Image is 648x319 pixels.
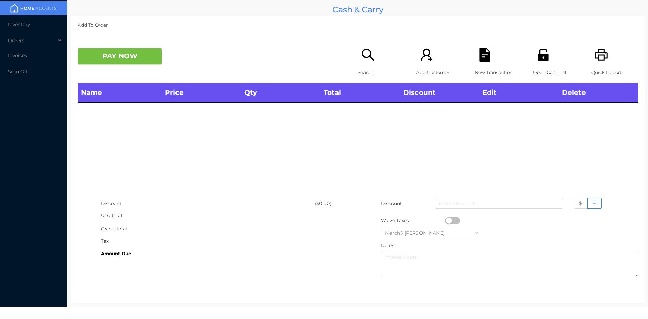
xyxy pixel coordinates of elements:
i: icon: user-add [420,48,433,62]
th: Total [320,83,400,103]
p: Discount [381,197,402,210]
th: Edit [479,83,559,103]
div: Cash & Carry [71,3,645,16]
div: Grand Total [101,222,315,235]
div: Waive Taxes [381,214,445,227]
th: Price [162,83,241,103]
div: Sub-Total [101,210,315,222]
p: Add To Order [78,19,638,31]
p: Open Cash Till [533,66,579,79]
button: PAY NOW [78,48,162,65]
label: Notes: [381,243,395,248]
p: Add Customer [416,66,463,79]
img: mainBanner [8,3,59,14]
th: Discount [400,83,479,103]
div: ($0.00) [315,197,358,210]
p: New Transaction [475,66,521,79]
th: Qty [241,83,320,103]
span: Inventory [8,21,30,27]
div: Discount [101,197,315,210]
p: Quick Report [591,66,638,79]
input: Enter Discount [435,198,563,209]
i: icon: file-text [478,48,492,62]
i: icon: down [474,231,478,236]
span: Sign Off [8,69,28,75]
p: Search [358,66,404,79]
span: $ [579,200,582,206]
div: Tax [101,235,315,247]
i: icon: printer [595,48,609,62]
span: Invoices [8,52,27,58]
i: icon: unlock [536,48,550,62]
i: icon: search [361,48,375,62]
th: Name [78,83,162,103]
div: Amount Due [101,247,315,260]
div: Merch5 Lawrence [385,228,452,238]
th: Delete [559,83,638,103]
span: % [593,200,596,206]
